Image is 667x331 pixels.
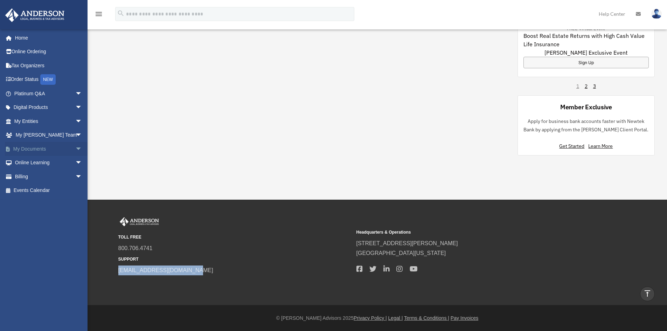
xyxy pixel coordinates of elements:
[5,142,93,156] a: My Documentsarrow_drop_down
[118,217,160,226] img: Anderson Advisors Platinum Portal
[5,87,93,101] a: Platinum Q&Aarrow_drop_down
[356,240,458,246] a: [STREET_ADDRESS][PERSON_NAME]
[5,73,93,87] a: Order StatusNEW
[523,117,649,134] p: Apply for business bank accounts faster with Newtek Bank by applying from the [PERSON_NAME] Clien...
[118,234,352,241] small: TOLL FREE
[75,142,89,156] span: arrow_drop_down
[3,8,67,22] img: Anderson Advisors Platinum Portal
[75,156,89,170] span: arrow_drop_down
[5,31,89,45] a: Home
[75,128,89,143] span: arrow_drop_down
[5,58,93,73] a: Tax Organizers
[354,315,387,321] a: Privacy Policy |
[118,245,153,251] a: 800.706.4741
[356,250,446,256] a: [GEOGRAPHIC_DATA][US_STATE]
[75,170,89,184] span: arrow_drop_down
[523,32,649,48] span: Boost Real Estate Returns with High Cash Value Life Insurance
[75,114,89,129] span: arrow_drop_down
[5,170,93,184] a: Billingarrow_drop_down
[388,315,403,321] a: Legal |
[560,103,612,111] div: Member Exclusive
[5,156,93,170] a: Online Learningarrow_drop_down
[559,143,587,149] a: Get Started
[118,267,213,273] a: [EMAIL_ADDRESS][DOMAIN_NAME]
[593,83,596,90] a: 3
[651,9,662,19] img: User Pic
[523,57,649,68] a: Sign Up
[451,315,478,321] a: Pay Invoices
[75,87,89,101] span: arrow_drop_down
[95,10,103,18] i: menu
[5,45,93,59] a: Online Ordering
[356,229,590,236] small: Headquarters & Operations
[117,9,125,17] i: search
[640,287,655,301] a: vertical_align_top
[40,74,56,85] div: NEW
[95,12,103,18] a: menu
[5,184,93,198] a: Events Calendar
[75,101,89,115] span: arrow_drop_down
[5,128,93,142] a: My [PERSON_NAME] Teamarrow_drop_down
[585,83,588,90] a: 2
[5,101,93,115] a: Digital Productsarrow_drop_down
[118,256,352,263] small: SUPPORT
[544,48,628,57] span: [PERSON_NAME] Exclusive Event
[588,143,613,149] a: Learn More
[5,114,93,128] a: My Entitiesarrow_drop_down
[404,315,449,321] a: Terms & Conditions |
[643,289,652,298] i: vertical_align_top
